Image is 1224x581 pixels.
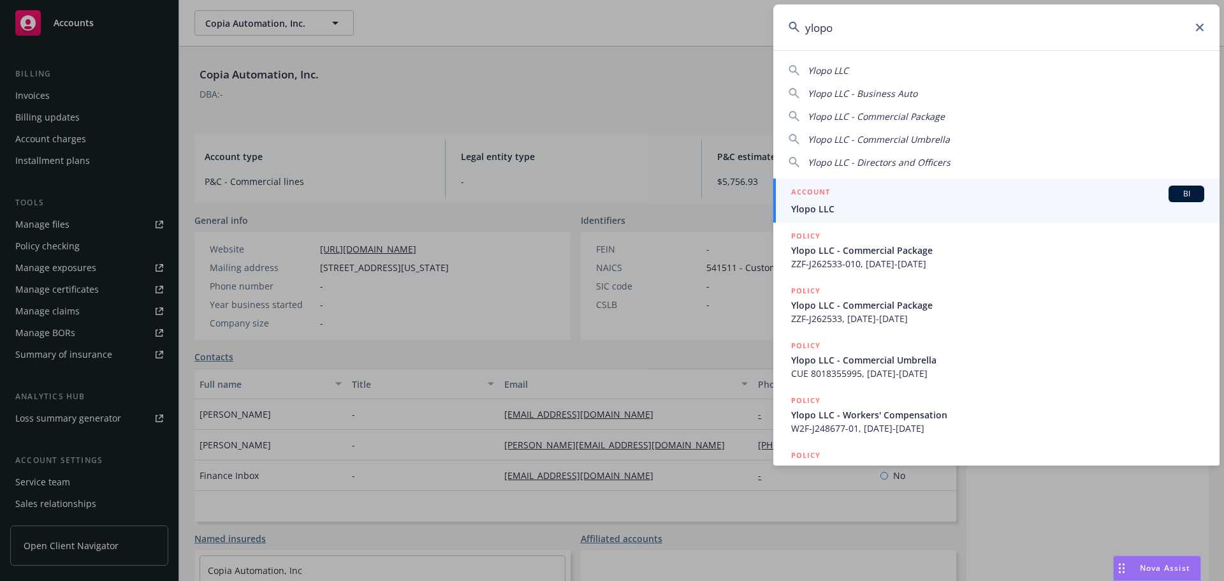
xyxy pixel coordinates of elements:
a: POLICYYlopo LLC - Commercial Umbrella [773,442,1220,497]
span: Ylopo LLC - Commercial Umbrella [791,353,1204,367]
h5: ACCOUNT [791,186,830,201]
span: Ylopo LLC - Commercial Package [808,110,945,122]
span: Ylopo LLC - Commercial Umbrella [808,133,950,145]
span: W2F-J248677-01, [DATE]-[DATE] [791,422,1204,435]
h5: POLICY [791,394,820,407]
h5: POLICY [791,449,820,462]
button: Nova Assist [1113,555,1201,581]
span: Ylopo LLC - Commercial Umbrella [791,463,1204,476]
span: CUE 8018355995, [DATE]-[DATE] [791,367,1204,380]
a: ACCOUNTBIYlopo LLC [773,179,1220,223]
a: POLICYYlopo LLC - Commercial UmbrellaCUE 8018355995, [DATE]-[DATE] [773,332,1220,387]
span: BI [1174,188,1199,200]
span: Ylopo LLC - Commercial Package [791,244,1204,257]
span: Ylopo LLC [791,202,1204,216]
span: Ylopo LLC - Workers' Compensation [791,408,1204,422]
span: Ylopo LLC - Commercial Package [791,298,1204,312]
a: POLICYYlopo LLC - Commercial PackageZZF-J262533, [DATE]-[DATE] [773,277,1220,332]
h5: POLICY [791,339,820,352]
span: Ylopo LLC - Business Auto [808,87,917,99]
a: POLICYYlopo LLC - Commercial PackageZZF-J262533-010, [DATE]-[DATE] [773,223,1220,277]
h5: POLICY [791,284,820,297]
span: ZZF-J262533, [DATE]-[DATE] [791,312,1204,325]
h5: POLICY [791,230,820,242]
span: Ylopo LLC - Directors and Officers [808,156,951,168]
a: POLICYYlopo LLC - Workers' CompensationW2F-J248677-01, [DATE]-[DATE] [773,387,1220,442]
span: Nova Assist [1140,563,1190,573]
span: ZZF-J262533-010, [DATE]-[DATE] [791,257,1204,270]
div: Drag to move [1114,556,1130,580]
span: Ylopo LLC [808,64,849,77]
input: Search... [773,4,1220,50]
